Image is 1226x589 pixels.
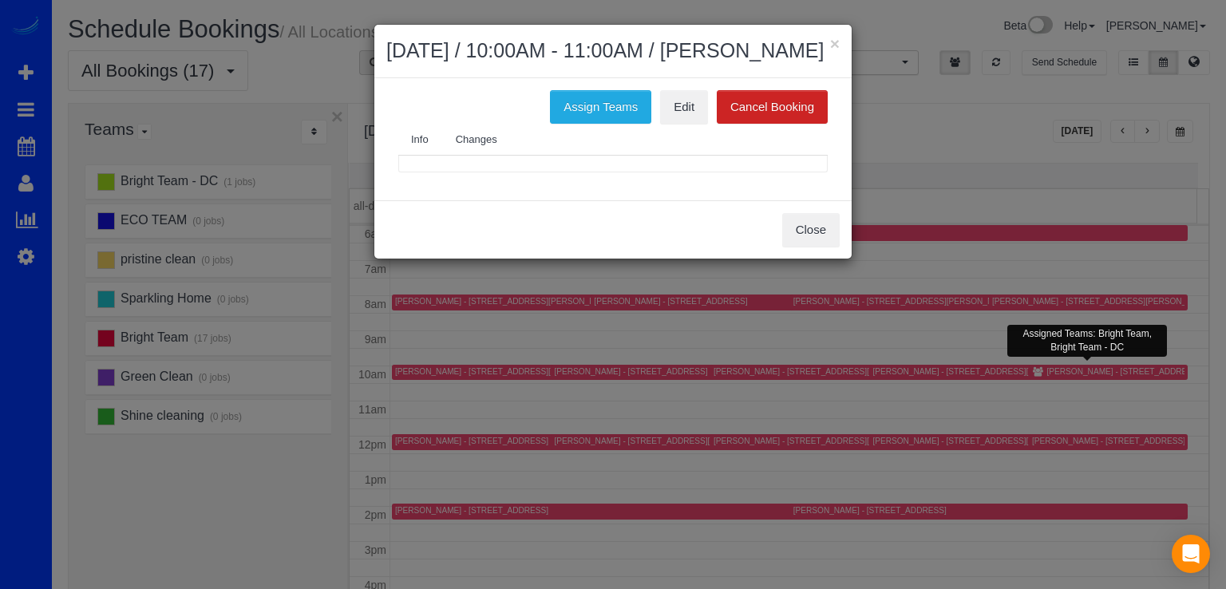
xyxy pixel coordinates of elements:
[398,124,441,156] a: Info
[660,90,708,124] a: Edit
[830,35,840,52] button: ×
[717,90,828,124] button: Cancel Booking
[411,133,429,145] span: Info
[386,37,840,65] h2: [DATE] / 10:00AM - 11:00AM / [PERSON_NAME]
[443,124,510,156] a: Changes
[1172,535,1210,573] div: Open Intercom Messenger
[550,90,651,124] button: Assign Teams
[456,133,497,145] span: Changes
[782,213,840,247] button: Close
[1007,325,1167,357] div: Assigned Teams: Bright Team, Bright Team - DC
